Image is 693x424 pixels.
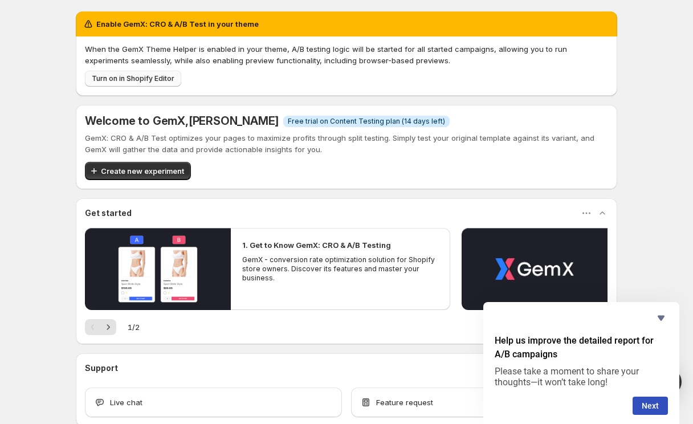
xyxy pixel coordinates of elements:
[85,207,132,219] h3: Get started
[495,366,668,388] p: Please take a moment to share your thoughts—it won’t take long!
[495,311,668,415] div: Help us improve the detailed report for A/B campaigns
[85,162,191,180] button: Create new experiment
[128,321,140,333] span: 1 / 2
[376,397,433,408] span: Feature request
[85,228,231,310] button: Play video
[654,311,668,325] button: Hide survey
[85,114,279,128] h5: Welcome to GemX
[288,117,445,126] span: Free trial on Content Testing plan (14 days left)
[85,319,116,335] nav: Pagination
[85,43,608,66] p: When the GemX Theme Helper is enabled in your theme, A/B testing logic will be started for all st...
[462,228,608,310] button: Play video
[100,319,116,335] button: Next
[85,362,118,374] h3: Support
[92,74,174,83] span: Turn on in Shopify Editor
[85,132,608,155] p: GemX: CRO & A/B Test optimizes your pages to maximize profits through split testing. Simply test ...
[101,165,184,177] span: Create new experiment
[242,239,391,251] h2: 1. Get to Know GemX: CRO & A/B Testing
[495,334,668,361] h2: Help us improve the detailed report for A/B campaigns
[185,114,279,128] span: , [PERSON_NAME]
[96,18,259,30] h2: Enable GemX: CRO & A/B Test in your theme
[110,397,142,408] span: Live chat
[85,71,181,87] button: Turn on in Shopify Editor
[242,255,438,283] p: GemX - conversion rate optimization solution for Shopify store owners. Discover its features and ...
[633,397,668,415] button: Next question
